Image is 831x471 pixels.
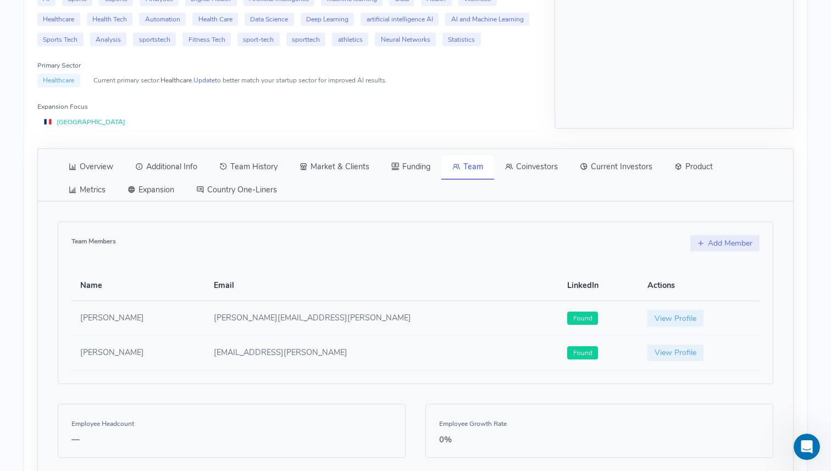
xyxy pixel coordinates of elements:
th: Email [205,271,558,301]
a: Funding [380,156,441,179]
a: Coinvestors [494,156,569,179]
span: Automation [139,13,186,26]
a: Add Member [690,235,760,252]
a: Team History [208,156,289,179]
span: Found [567,312,598,325]
span: [GEOGRAPHIC_DATA] [37,115,130,129]
a: Overview [58,156,124,179]
label: Employee Headcount [71,419,134,429]
th: Actions [639,271,760,301]
label: Employee Growth Rate [439,419,507,429]
span: sporttech [286,32,326,46]
span: Fitness Tech [182,32,231,46]
th: LinkedIn [558,271,639,301]
span: athletics [332,32,368,46]
a: Expansion [117,179,185,202]
span: Healthcare [37,74,80,87]
span: AI and Machine Learning [445,13,529,26]
span: Deep Learning [301,13,354,26]
a: Team [441,156,494,180]
iframe: Intercom live chat [794,434,820,460]
td: [PERSON_NAME] [71,301,205,336]
span: Healthcare [37,13,80,26]
h5: — [71,435,392,445]
span: Data Science [245,13,294,26]
span: artificial intelligence AI [361,13,439,26]
span: sportstech [133,32,176,46]
span: Statistics [442,32,481,46]
td: [PERSON_NAME] [71,335,205,370]
h6: Team Members [71,238,116,245]
a: Metrics [58,179,117,202]
td: [PERSON_NAME][EMAIL_ADDRESS][PERSON_NAME] [205,301,558,336]
a: Update [193,76,215,85]
span: Health Tech [87,13,133,26]
td: [EMAIL_ADDRESS][PERSON_NAME] [205,335,558,370]
a: Additional Info [124,156,208,179]
a: Country One-Liners [185,179,288,202]
span: Sports Tech [37,32,84,46]
span: Neural Networks [375,32,436,46]
small: Current primary sector: . to better match your startup sector for improved AI results. [93,75,387,85]
a: Product [663,156,724,179]
span: sport-tech [237,32,280,46]
label: Primary Sector [37,60,81,70]
span: Analysis [90,32,127,46]
a: View Profile [647,345,703,361]
a: Current Investors [569,156,663,179]
label: Expansion Focus [37,102,88,112]
span: Found [567,346,598,360]
a: Market & Clients [289,156,380,179]
span: Health Care [192,13,238,26]
a: View Profile [647,310,703,326]
h5: 0% [439,435,760,445]
span: Healthcare [160,76,192,85]
th: Name [71,271,205,301]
